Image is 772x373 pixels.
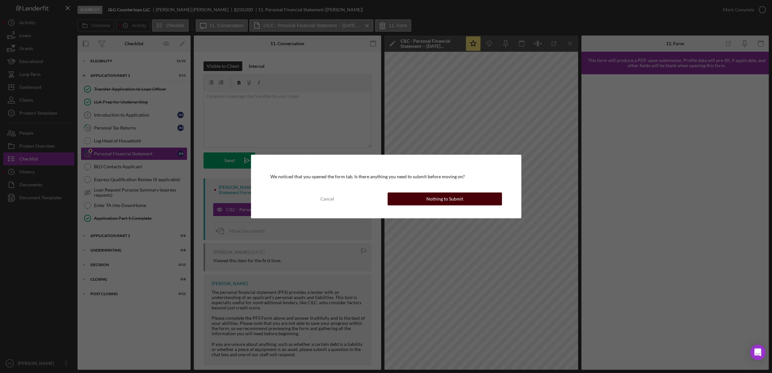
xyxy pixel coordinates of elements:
[750,345,766,360] div: Open Intercom Messenger
[270,192,385,205] button: Cancel
[388,192,502,205] button: Nothing to Submit
[320,192,334,205] div: Cancel
[270,174,502,179] div: We noticed that you opened the form tab. Is there anything you need to submit before moving on?
[426,192,463,205] div: Nothing to Submit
